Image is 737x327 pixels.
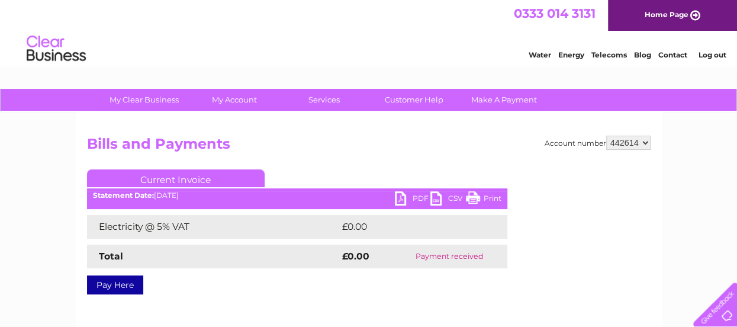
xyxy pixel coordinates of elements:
[95,89,193,111] a: My Clear Business
[275,89,373,111] a: Services
[87,215,339,239] td: Electricity @ 5% VAT
[455,89,553,111] a: Make A Payment
[591,50,627,59] a: Telecoms
[529,50,551,59] a: Water
[395,191,430,209] a: PDF
[339,215,480,239] td: £0.00
[658,50,687,59] a: Contact
[87,169,265,187] a: Current Invoice
[466,191,501,209] a: Print
[185,89,283,111] a: My Account
[365,89,463,111] a: Customer Help
[99,251,123,262] strong: Total
[26,31,86,67] img: logo.png
[391,245,507,268] td: Payment received
[87,191,507,200] div: [DATE]
[698,50,726,59] a: Log out
[89,7,649,57] div: Clear Business is a trading name of Verastar Limited (registered in [GEOGRAPHIC_DATA] No. 3667643...
[634,50,651,59] a: Blog
[430,191,466,209] a: CSV
[342,251,369,262] strong: £0.00
[514,6,596,21] a: 0333 014 3131
[558,50,584,59] a: Energy
[87,136,651,158] h2: Bills and Payments
[87,275,143,294] a: Pay Here
[545,136,651,150] div: Account number
[93,191,154,200] b: Statement Date:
